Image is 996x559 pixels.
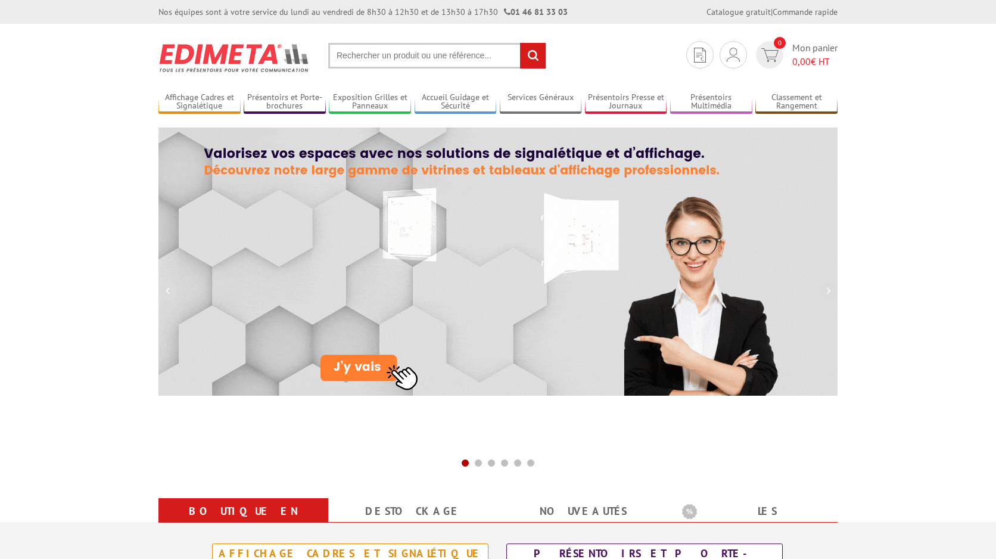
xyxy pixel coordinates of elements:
[504,7,568,17] strong: 01 46 81 33 03
[585,92,667,112] a: Présentoirs Presse et Journaux
[755,92,838,112] a: Classement et Rangement
[792,41,838,69] span: Mon panier
[773,7,838,17] a: Commande rapide
[792,55,811,67] span: 0,00
[753,41,838,69] a: devis rapide 0 Mon panier 0,00€ HT
[244,92,326,112] a: Présentoirs et Porte-brochures
[670,92,752,112] a: Présentoirs Multimédia
[706,7,771,17] a: Catalogue gratuit
[158,36,310,80] img: Présentoir, panneau, stand - Edimeta - PLV, affichage, mobilier bureau, entreprise
[682,501,823,544] a: Les promotions
[520,43,546,69] input: rechercher
[158,6,568,18] div: Nos équipes sont à votre service du lundi au vendredi de 8h30 à 12h30 et de 13h30 à 17h30
[512,501,653,522] a: nouveautés
[727,48,740,62] img: devis rapide
[706,6,838,18] div: |
[792,55,838,69] span: € HT
[694,48,706,63] img: devis rapide
[158,92,241,112] a: Affichage Cadres et Signalétique
[329,92,411,112] a: Exposition Grilles et Panneaux
[415,92,497,112] a: Accueil Guidage et Sécurité
[774,37,786,49] span: 0
[173,501,314,544] a: Boutique en ligne
[343,501,484,522] a: Destockage
[761,48,779,62] img: devis rapide
[682,501,831,524] b: Les promotions
[500,92,582,112] a: Services Généraux
[328,43,546,69] input: Rechercher un produit ou une référence...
